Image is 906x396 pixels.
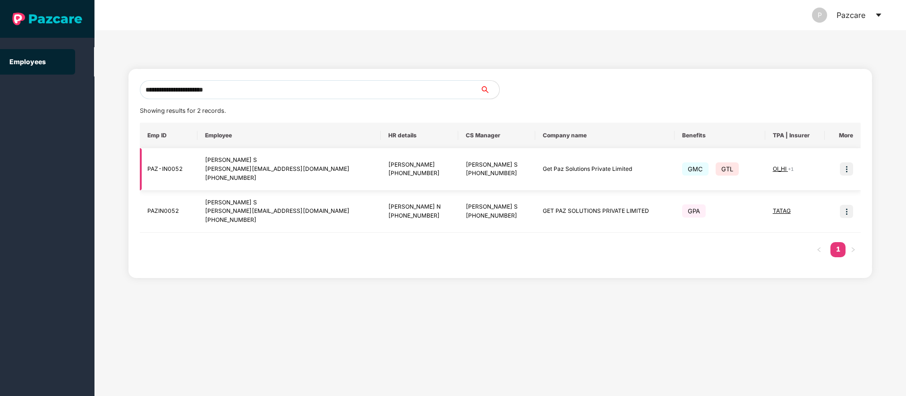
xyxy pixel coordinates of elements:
div: [PHONE_NUMBER] [388,169,451,178]
span: GTL [716,162,739,176]
span: search [480,86,499,93]
span: OI_HI [773,165,788,172]
div: [PERSON_NAME] S [466,202,528,211]
span: + 1 [788,166,794,172]
div: [PERSON_NAME] S [466,160,528,169]
th: Company name [535,123,675,148]
th: Emp ID [140,123,198,148]
div: [PERSON_NAME][EMAIL_ADDRESS][DOMAIN_NAME] [205,165,373,174]
th: CS Manager [458,123,535,148]
span: right [850,247,856,253]
th: HR details [381,123,458,148]
button: right [846,242,861,257]
span: TATAG [773,207,791,214]
a: Employees [9,58,46,66]
div: [PERSON_NAME] N [388,202,451,211]
td: Get Paz Solutions Private Limited [535,148,675,191]
td: PAZ-IN0052 [140,148,198,191]
span: GPA [682,204,706,218]
li: 1 [830,242,846,257]
img: icon [840,205,853,218]
th: TPA | Insurer [765,123,825,148]
li: Next Page [846,242,861,257]
span: Showing results for 2 records. [140,107,226,114]
div: [PERSON_NAME] [388,160,451,169]
div: [PHONE_NUMBER] [388,211,451,220]
th: Employee [197,123,381,148]
div: [PERSON_NAME] S [205,156,373,165]
li: Previous Page [812,242,827,257]
div: [PHONE_NUMBER] [205,174,373,183]
span: GMC [682,162,709,176]
div: [PHONE_NUMBER] [466,211,528,220]
td: GET PAZ SOLUTIONS PRIVATE LIMITED [535,191,675,233]
button: search [480,80,500,99]
th: More [825,123,861,148]
div: [PERSON_NAME][EMAIL_ADDRESS][DOMAIN_NAME] [205,207,373,216]
span: left [816,247,822,253]
a: 1 [830,242,846,256]
td: PAZIN0052 [140,191,198,233]
div: [PHONE_NUMBER] [466,169,528,178]
th: Benefits [675,123,765,148]
span: P [818,8,822,23]
div: [PHONE_NUMBER] [205,216,373,225]
img: icon [840,162,853,176]
span: caret-down [875,11,882,19]
button: left [812,242,827,257]
div: [PERSON_NAME] S [205,198,373,207]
